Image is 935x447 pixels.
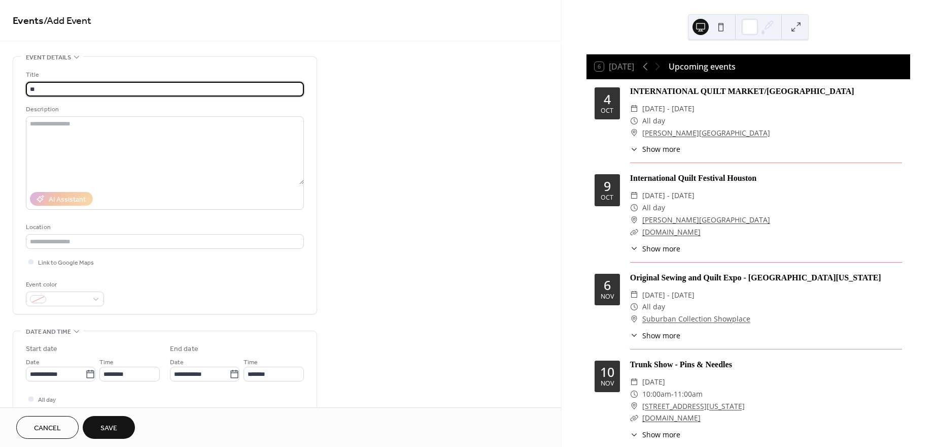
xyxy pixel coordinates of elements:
div: ​ [630,115,638,127]
div: Nov [601,294,614,300]
div: ​ [630,400,638,412]
span: Date [26,357,40,368]
div: ​ [630,226,638,238]
div: ​ [630,214,638,226]
a: Suburban Collection Showplace [642,313,750,325]
div: ​ [630,127,638,139]
span: Show date only [38,405,80,416]
div: 6 [604,279,611,292]
div: Oct [601,108,613,114]
span: Show more [642,429,680,440]
span: - [671,388,674,400]
div: ​ [630,330,638,341]
div: ​ [630,313,638,325]
span: [DATE] - [DATE] [642,103,695,115]
span: All day [642,301,665,313]
div: INTERNATIONAL QUILT MARKET/[GEOGRAPHIC_DATA] [630,85,902,98]
a: International Quilt Festival Houston [630,174,756,182]
span: 10:00am [642,388,671,400]
a: [DOMAIN_NAME] [642,227,701,237]
span: All day [38,395,56,405]
span: [DATE] - [DATE] [642,289,695,301]
a: [DOMAIN_NAME] [642,413,701,423]
span: Cancel [34,423,61,434]
div: 9 [604,180,611,193]
span: [DATE] [642,376,665,388]
div: Event color [26,279,102,290]
span: Time [99,357,114,368]
span: Date and time [26,327,71,337]
span: Date [170,357,184,368]
div: Description [26,104,302,115]
button: ​Show more [630,243,680,254]
span: All day [642,115,665,127]
span: Save [100,423,117,434]
span: [DATE] - [DATE] [642,189,695,202]
span: 11:00am [674,388,703,400]
div: ​ [630,289,638,301]
div: ​ [630,301,638,313]
div: ​ [630,243,638,254]
div: 10 [600,366,614,378]
a: [STREET_ADDRESS][US_STATE] [642,400,745,412]
div: ​ [630,429,638,440]
span: Link to Google Maps [38,258,94,268]
a: Events [13,11,44,31]
div: Title [26,70,302,80]
div: Nov [601,380,614,387]
button: ​Show more [630,330,680,341]
div: 4 [604,93,611,106]
div: ​ [630,202,638,214]
a: [PERSON_NAME][GEOGRAPHIC_DATA] [642,214,770,226]
div: Original Sewing and Quilt Expo - [GEOGRAPHIC_DATA][US_STATE] [630,272,902,284]
div: Location [26,222,302,233]
div: ​ [630,144,638,154]
span: Show more [642,330,680,341]
div: End date [170,344,198,355]
button: Cancel [16,416,79,439]
div: ​ [630,103,638,115]
span: Event details [26,52,71,63]
span: / Add Event [44,11,91,31]
div: Upcoming events [669,60,736,73]
a: [PERSON_NAME][GEOGRAPHIC_DATA] [642,127,770,139]
div: ​ [630,376,638,388]
a: Trunk Show - Pins & Needles [630,360,732,369]
div: Start date [26,344,57,355]
div: Oct [601,195,613,201]
span: Time [244,357,258,368]
span: All day [642,202,665,214]
span: Show more [642,144,680,154]
button: ​Show more [630,144,680,154]
span: Show more [642,243,680,254]
div: ​ [630,388,638,400]
div: ​ [630,412,638,424]
button: ​Show more [630,429,680,440]
button: Save [83,416,135,439]
div: ​ [630,189,638,202]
